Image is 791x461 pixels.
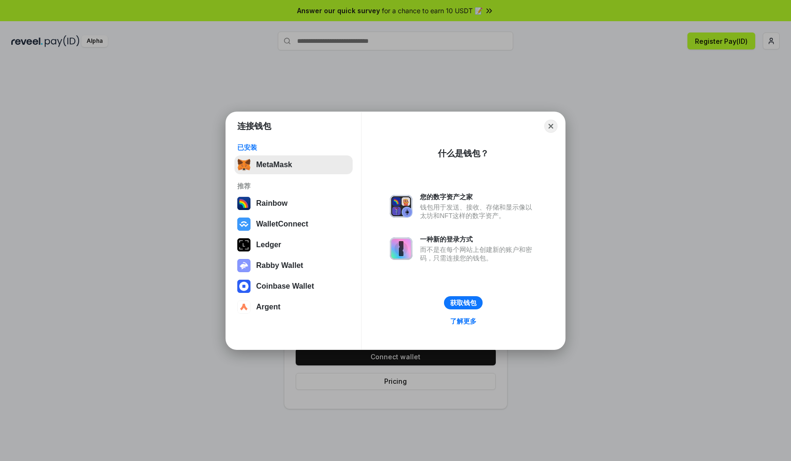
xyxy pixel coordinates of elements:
[420,245,537,262] div: 而不是在每个网站上创建新的账户和密码，只需连接您的钱包。
[256,241,281,249] div: Ledger
[444,296,483,309] button: 获取钱包
[237,197,250,210] img: svg+xml,%3Csvg%20width%3D%22120%22%20height%3D%22120%22%20viewBox%3D%220%200%20120%20120%22%20fil...
[256,199,288,208] div: Rainbow
[234,194,353,213] button: Rainbow
[237,300,250,314] img: svg+xml,%3Csvg%20width%3D%2228%22%20height%3D%2228%22%20viewBox%3D%220%200%2028%2028%22%20fill%3D...
[420,235,537,243] div: 一种新的登录方式
[237,121,271,132] h1: 连接钱包
[237,182,350,190] div: 推荐
[438,148,489,159] div: 什么是钱包？
[256,282,314,291] div: Coinbase Wallet
[256,161,292,169] div: MetaMask
[390,237,412,260] img: svg+xml,%3Csvg%20xmlns%3D%22http%3A%2F%2Fwww.w3.org%2F2000%2Fsvg%22%20fill%3D%22none%22%20viewBox...
[237,158,250,171] img: svg+xml,%3Csvg%20fill%3D%22none%22%20height%3D%2233%22%20viewBox%3D%220%200%2035%2033%22%20width%...
[234,155,353,174] button: MetaMask
[234,215,353,234] button: WalletConnect
[544,120,557,133] button: Close
[234,256,353,275] button: Rabby Wallet
[256,303,281,311] div: Argent
[450,299,476,307] div: 获取钱包
[237,218,250,231] img: svg+xml,%3Csvg%20width%3D%2228%22%20height%3D%2228%22%20viewBox%3D%220%200%2028%2028%22%20fill%3D...
[444,315,482,327] a: 了解更多
[237,238,250,251] img: svg+xml,%3Csvg%20xmlns%3D%22http%3A%2F%2Fwww.w3.org%2F2000%2Fsvg%22%20width%3D%2228%22%20height%3...
[234,235,353,254] button: Ledger
[237,143,350,152] div: 已安装
[256,261,303,270] div: Rabby Wallet
[256,220,308,228] div: WalletConnect
[234,277,353,296] button: Coinbase Wallet
[450,317,476,325] div: 了解更多
[390,195,412,218] img: svg+xml,%3Csvg%20xmlns%3D%22http%3A%2F%2Fwww.w3.org%2F2000%2Fsvg%22%20fill%3D%22none%22%20viewBox...
[234,298,353,316] button: Argent
[237,280,250,293] img: svg+xml,%3Csvg%20width%3D%2228%22%20height%3D%2228%22%20viewBox%3D%220%200%2028%2028%22%20fill%3D...
[420,193,537,201] div: 您的数字资产之家
[420,203,537,220] div: 钱包用于发送、接收、存储和显示像以太坊和NFT这样的数字资产。
[237,259,250,272] img: svg+xml,%3Csvg%20xmlns%3D%22http%3A%2F%2Fwww.w3.org%2F2000%2Fsvg%22%20fill%3D%22none%22%20viewBox...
